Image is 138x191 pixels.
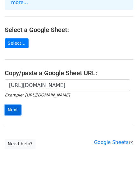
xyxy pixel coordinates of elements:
a: Select... [5,38,29,48]
div: 聊天小工具 [106,161,138,191]
input: Next [5,105,21,115]
a: Need help? [5,139,36,149]
iframe: Chat Widget [106,161,138,191]
h4: Copy/paste a Google Sheet URL: [5,69,133,77]
small: Example: [URL][DOMAIN_NAME] [5,93,70,97]
input: Paste your Google Sheet URL here [5,79,130,91]
a: Google Sheets [94,140,133,145]
h4: Select a Google Sheet: [5,26,133,34]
